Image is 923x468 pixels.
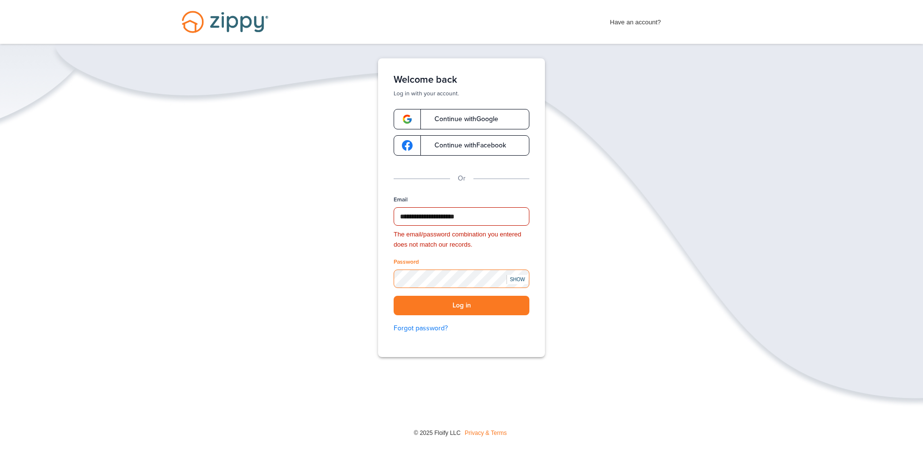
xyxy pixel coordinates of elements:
[465,430,507,436] a: Privacy & Terms
[402,114,413,125] img: google-logo
[402,140,413,151] img: google-logo
[507,275,528,284] div: SHOW
[610,12,661,28] span: Have an account?
[394,230,529,250] div: The email/password combination you entered does not match our records.
[394,90,529,97] p: Log in with your account.
[414,430,460,436] span: © 2025 Floify LLC
[394,207,529,226] input: Email
[425,142,506,149] span: Continue with Facebook
[458,173,466,184] p: Or
[394,296,529,316] button: Log in
[394,109,529,129] a: google-logoContinue withGoogle
[394,74,529,86] h1: Welcome back
[394,135,529,156] a: google-logoContinue withFacebook
[425,116,498,123] span: Continue with Google
[394,323,529,334] a: Forgot password?
[394,270,529,288] input: Password
[394,258,419,266] label: Password
[394,196,408,204] label: Email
